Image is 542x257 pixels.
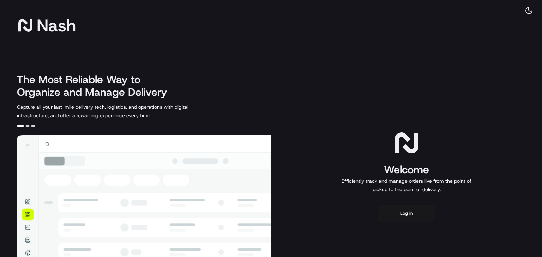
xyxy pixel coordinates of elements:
[339,177,474,194] p: Efficiently track and manage orders live from the point of pickup to the point of delivery.
[378,205,435,222] button: Log in
[17,103,220,120] p: Capture all your last-mile delivery tech, logistics, and operations with digital infrastructure, ...
[17,73,175,99] h2: The Most Reliable Way to Organize and Manage Delivery
[339,163,474,177] h1: Welcome
[37,18,76,32] span: Nash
